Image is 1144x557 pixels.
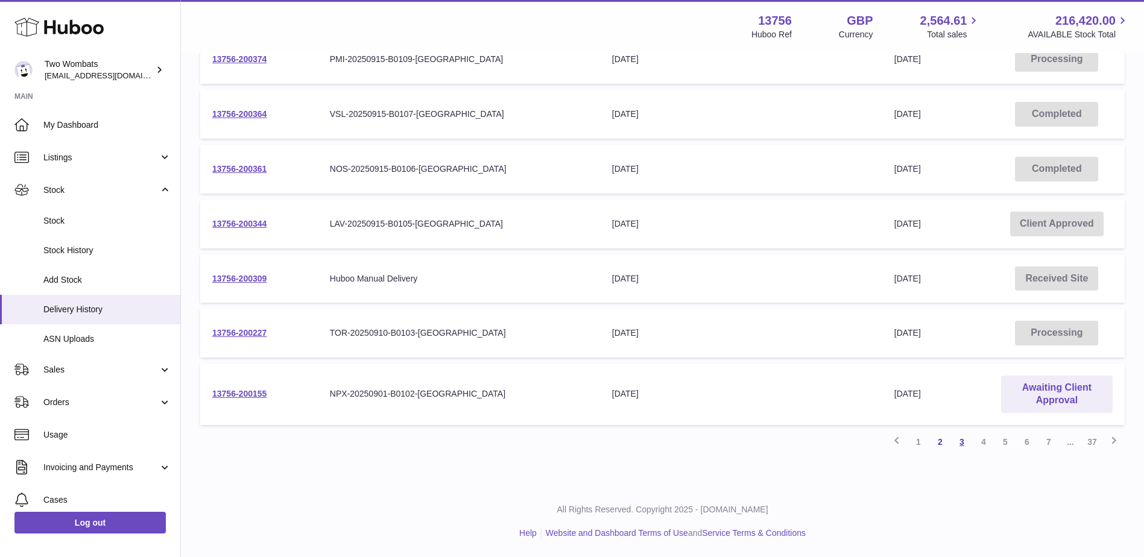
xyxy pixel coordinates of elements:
[212,164,267,174] a: 13756-200361
[927,29,981,40] span: Total sales
[43,119,171,131] span: My Dashboard
[43,397,159,408] span: Orders
[1028,13,1130,40] a: 216,420.00 AVAILABLE Stock Total
[994,431,1016,453] a: 5
[973,431,994,453] a: 4
[330,109,588,120] div: VSL-20250915-B0107-[GEOGRAPHIC_DATA]
[330,218,588,230] div: LAV-20250915-B0105-[GEOGRAPHIC_DATA]
[212,389,267,398] a: 13756-200155
[43,364,159,376] span: Sales
[43,462,159,473] span: Invoicing and Payments
[43,274,171,286] span: Add Stock
[612,54,870,65] div: [DATE]
[191,504,1134,515] p: All Rights Reserved. Copyright 2025 - [DOMAIN_NAME]
[1016,431,1038,453] a: 6
[330,327,588,339] div: TOR-20250910-B0103-[GEOGRAPHIC_DATA]
[920,13,967,29] span: 2,564.61
[43,494,171,506] span: Cases
[43,184,159,196] span: Stock
[212,328,267,338] a: 13756-200227
[612,273,870,285] div: [DATE]
[894,109,921,119] span: [DATE]
[43,429,171,441] span: Usage
[14,61,33,79] img: internalAdmin-13756@internal.huboo.com
[43,245,171,256] span: Stock History
[1028,29,1130,40] span: AVAILABLE Stock Total
[1001,376,1113,413] a: Awaiting Client Approval
[894,54,921,64] span: [DATE]
[612,163,870,175] div: [DATE]
[45,71,177,80] span: [EMAIL_ADDRESS][DOMAIN_NAME]
[612,109,870,120] div: [DATE]
[43,215,171,227] span: Stock
[212,219,267,228] a: 13756-200344
[894,164,921,174] span: [DATE]
[894,389,921,398] span: [DATE]
[908,431,929,453] a: 1
[929,431,951,453] a: 2
[751,29,792,40] div: Huboo Ref
[330,388,588,400] div: NPX-20250901-B0102-[GEOGRAPHIC_DATA]
[43,304,171,315] span: Delivery History
[847,13,873,29] strong: GBP
[1055,13,1116,29] span: 216,420.00
[612,218,870,230] div: [DATE]
[702,528,806,538] a: Service Terms & Conditions
[1060,431,1081,453] span: ...
[612,388,870,400] div: [DATE]
[894,274,921,283] span: [DATE]
[212,109,267,119] a: 13756-200364
[45,58,153,81] div: Two Wombats
[212,54,267,64] a: 13756-200374
[519,528,537,538] a: Help
[1081,431,1103,453] a: 37
[894,328,921,338] span: [DATE]
[758,13,792,29] strong: 13756
[839,29,873,40] div: Currency
[920,13,981,40] a: 2,564.61 Total sales
[43,152,159,163] span: Listings
[43,333,171,345] span: ASN Uploads
[951,431,973,453] a: 3
[330,163,588,175] div: NOS-20250915-B0106-[GEOGRAPHIC_DATA]
[14,512,166,533] a: Log out
[330,54,588,65] div: PMI-20250915-B0109-[GEOGRAPHIC_DATA]
[212,274,267,283] a: 13756-200309
[546,528,688,538] a: Website and Dashboard Terms of Use
[612,327,870,339] div: [DATE]
[1038,431,1060,453] a: 7
[330,273,588,285] div: Huboo Manual Delivery
[542,527,806,539] li: and
[894,219,921,228] span: [DATE]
